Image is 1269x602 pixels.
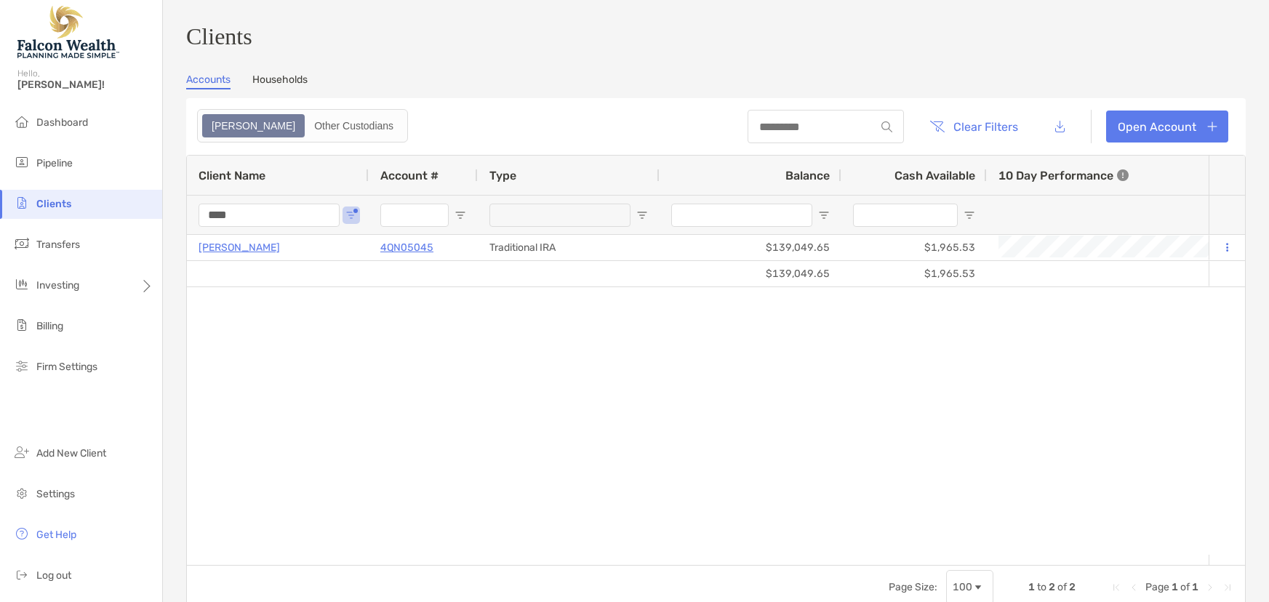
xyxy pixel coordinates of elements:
[36,320,63,332] span: Billing
[671,204,812,227] input: Balance Filter Input
[853,204,958,227] input: Cash Available Filter Input
[1037,581,1046,593] span: to
[1028,581,1035,593] span: 1
[1172,581,1178,593] span: 1
[13,194,31,212] img: clients icon
[36,116,88,129] span: Dashboard
[785,169,830,182] span: Balance
[1110,582,1122,593] div: First Page
[881,121,892,132] img: input icon
[636,209,648,221] button: Open Filter Menu
[1192,581,1198,593] span: 1
[380,204,449,227] input: Account # Filter Input
[964,209,975,221] button: Open Filter Menu
[489,169,516,182] span: Type
[36,279,79,292] span: Investing
[36,238,80,251] span: Transfers
[380,169,439,182] span: Account #
[1049,581,1055,593] span: 2
[13,357,31,374] img: firm-settings icon
[13,153,31,171] img: pipeline icon
[380,238,433,257] a: 4QN05045
[36,569,71,582] span: Log out
[1106,111,1228,143] a: Open Account
[204,116,303,136] div: Zoe
[953,581,972,593] div: 100
[36,488,75,500] span: Settings
[660,261,841,286] div: $139,049.65
[13,525,31,542] img: get-help icon
[660,235,841,260] div: $139,049.65
[13,316,31,334] img: billing icon
[1222,582,1233,593] div: Last Page
[199,169,265,182] span: Client Name
[252,73,308,89] a: Households
[13,235,31,252] img: transfers icon
[13,566,31,583] img: logout icon
[13,444,31,461] img: add_new_client icon
[841,235,987,260] div: $1,965.53
[199,238,280,257] a: [PERSON_NAME]
[199,204,340,227] input: Client Name Filter Input
[478,235,660,260] div: Traditional IRA
[13,484,31,502] img: settings icon
[13,113,31,130] img: dashboard icon
[1128,582,1140,593] div: Previous Page
[36,361,97,373] span: Firm Settings
[306,116,401,136] div: Other Custodians
[998,156,1129,195] div: 10 Day Performance
[818,209,830,221] button: Open Filter Menu
[36,198,71,210] span: Clients
[17,6,119,58] img: Falcon Wealth Planning Logo
[1069,581,1076,593] span: 2
[36,157,73,169] span: Pipeline
[1180,581,1190,593] span: of
[1204,582,1216,593] div: Next Page
[186,73,231,89] a: Accounts
[36,447,106,459] span: Add New Client
[17,79,153,91] span: [PERSON_NAME]!
[13,276,31,293] img: investing icon
[1057,581,1067,593] span: of
[36,529,76,541] span: Get Help
[889,581,937,593] div: Page Size:
[345,209,357,221] button: Open Filter Menu
[1145,581,1169,593] span: Page
[455,209,466,221] button: Open Filter Menu
[197,109,408,143] div: segmented control
[918,111,1029,143] button: Clear Filters
[841,261,987,286] div: $1,965.53
[186,23,1246,50] h3: Clients
[894,169,975,182] span: Cash Available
